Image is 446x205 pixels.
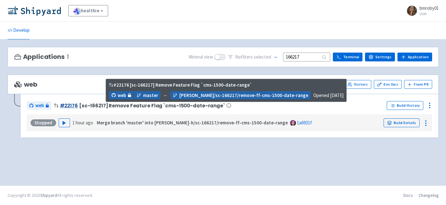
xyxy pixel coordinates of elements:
a: Shipyard [40,192,57,198]
span: web [118,92,126,99]
a: bmroby01 User [403,6,439,16]
button: From PR [404,80,432,89]
span: selected [254,54,271,60]
small: User [420,12,439,16]
a: web [109,91,134,100]
a: [PERSON_NAME]/sc-166217/remove-ff-cms-1500-date-range [171,91,311,100]
a: Build History [387,101,423,110]
a: Develop [8,22,30,39]
a: Changelog [419,192,439,198]
span: ← [163,92,168,99]
span: bmroby01 [420,5,439,11]
a: Terminal [333,53,362,61]
span: [PERSON_NAME]/sc-166217/remove-ff-cms-1500-date-range [179,92,308,99]
input: Search... [283,53,330,61]
div: # 22176 [sc-166217] Remove Feature Flag `cms-1500-date-range` [109,82,252,89]
span: web [14,81,38,88]
span: [sc-166217] Remove Feature Flag `cms-1500-date-range` [79,103,225,108]
span: web [35,102,44,109]
a: healthie [68,5,108,16]
time: [DATE] [330,92,344,98]
span: Opened [313,92,344,98]
a: Build Details [384,118,420,127]
a: Env Vars [374,80,402,89]
button: Play [59,118,70,127]
span: Minimal view [188,54,213,61]
span: No filter s [235,54,271,61]
a: Docs [403,192,413,198]
span: 1 [67,53,69,60]
strong: Merge branch 'master' into [PERSON_NAME]-h/sc-166217/remove-ff-cms-1500-date-range [97,120,288,126]
a: Application [397,53,432,61]
a: 1a6931f [297,120,312,126]
a: Visitors [344,80,371,89]
a: #22176 [60,102,78,109]
a: Settings [365,53,395,61]
img: Shipyard logo [8,6,61,16]
a: master [134,91,161,100]
span: master [143,92,158,99]
div: Copyright © 2025 All rights reserved. [8,192,93,199]
div: Stopped [31,119,56,126]
h3: Applications [14,53,69,60]
a: web [27,101,51,110]
time: 1 hour ago [72,120,93,126]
